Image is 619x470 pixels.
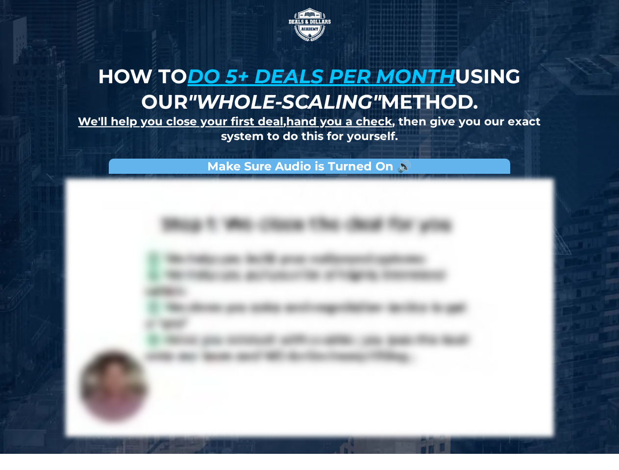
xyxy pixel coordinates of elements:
[98,64,520,114] strong: How to using our method.
[286,115,392,128] u: hand you a check
[78,115,283,128] u: We'll help you close your first deal
[187,64,455,88] u: do 5+ deals per month
[207,159,412,173] strong: Make Sure Audio is Turned On 🔊
[78,115,541,143] strong: , , then give you our exact system to do this for yourself.
[188,90,381,114] em: "whole-scaling"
